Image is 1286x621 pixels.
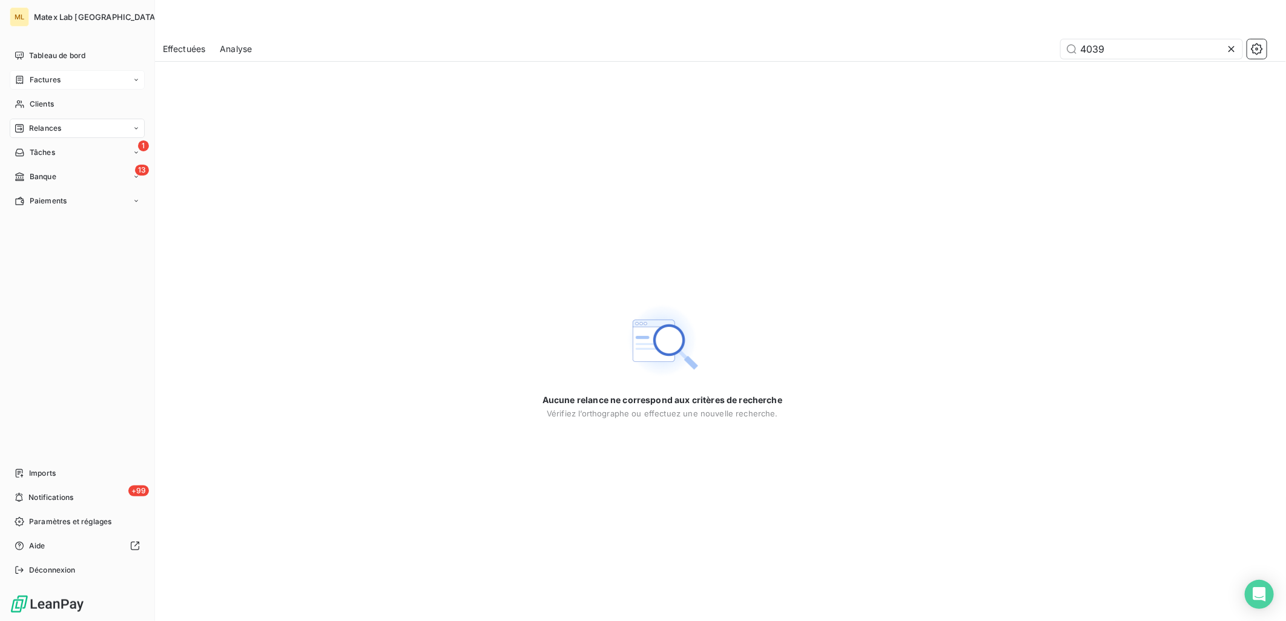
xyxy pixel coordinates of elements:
img: Logo LeanPay [10,594,85,614]
span: +99 [128,485,149,496]
span: Paramètres et réglages [29,516,111,527]
div: Open Intercom Messenger [1245,580,1274,609]
span: Tâches [30,147,55,158]
span: 13 [135,165,149,176]
span: Banque [30,171,56,182]
span: Aide [29,540,45,551]
span: Paiements [30,195,67,206]
a: Aide [10,536,145,556]
span: Matex Lab [GEOGRAPHIC_DATA] [34,12,158,22]
img: Empty state [624,302,701,379]
span: Clients [30,99,54,110]
span: Relances [29,123,61,134]
span: Effectuées [163,43,206,55]
span: Analyse [220,43,252,55]
span: 1 [138,140,149,151]
span: Aucune relance ne correspond aux critères de recherche [542,394,782,406]
span: Factures [30,74,61,85]
div: ML [10,7,29,27]
span: Imports [29,468,56,479]
span: Déconnexion [29,565,76,576]
input: Rechercher [1061,39,1242,59]
span: Notifications [28,492,73,503]
span: Tableau de bord [29,50,85,61]
span: Vérifiez l’orthographe ou effectuez une nouvelle recherche. [547,409,778,418]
